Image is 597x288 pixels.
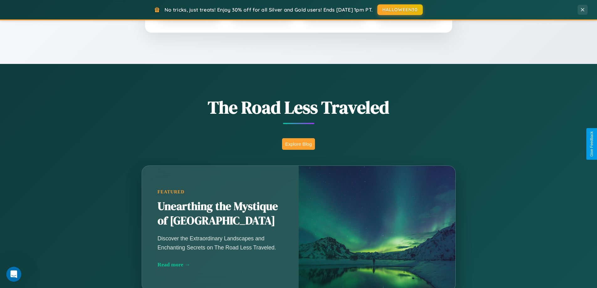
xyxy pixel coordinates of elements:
button: HALLOWEEN30 [377,4,423,15]
span: No tricks, just treats! Enjoy 30% off for all Silver and Gold users! Ends [DATE] 1pm PT. [165,7,373,13]
div: Give Feedback [589,131,594,157]
div: Read more → [158,261,283,268]
h1: The Road Less Traveled [111,95,487,119]
h2: Unearthing the Mystique of [GEOGRAPHIC_DATA] [158,199,283,228]
iframe: Intercom live chat [6,267,21,282]
div: Featured [158,189,283,195]
button: Explore Blog [282,138,315,150]
p: Discover the Extraordinary Landscapes and Enchanting Secrets on The Road Less Traveled. [158,234,283,252]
